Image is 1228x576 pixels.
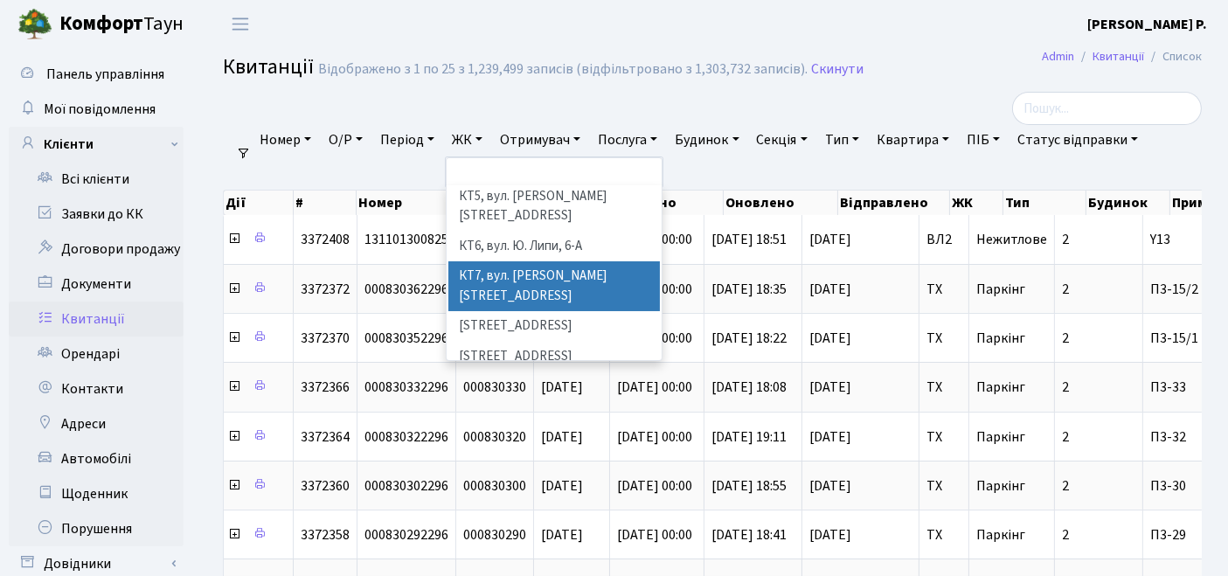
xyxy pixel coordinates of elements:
[448,261,661,311] li: КТ7, вул. [PERSON_NAME][STREET_ADDRESS]
[617,427,692,447] span: [DATE] 00:00
[1062,525,1069,545] span: 2
[809,479,912,493] span: [DATE]
[711,329,787,348] span: [DATE] 18:22
[301,280,350,299] span: 3372372
[322,125,370,155] a: О/Р
[301,230,350,249] span: 3372408
[301,525,350,545] span: 3372358
[448,311,661,342] li: [STREET_ADDRESS]
[9,162,184,197] a: Всі клієнти
[809,232,912,246] span: [DATE]
[617,378,692,397] span: [DATE] 00:00
[960,125,1007,155] a: ПІБ
[448,182,661,232] li: КТ5, вул. [PERSON_NAME][STREET_ADDRESS]
[9,371,184,406] a: Контакти
[668,125,746,155] a: Будинок
[223,52,314,82] span: Квитанції
[711,476,787,496] span: [DATE] 18:55
[976,280,1025,299] span: Паркінг
[1087,15,1207,34] b: [PERSON_NAME] Р.
[463,525,526,545] span: 000830290
[711,525,787,545] span: [DATE] 18:41
[870,125,956,155] a: Квартира
[364,427,448,447] span: 000830322296
[1062,280,1069,299] span: 2
[809,528,912,542] span: [DATE]
[1062,476,1069,496] span: 2
[463,427,526,447] span: 000830320
[224,191,294,215] th: Дії
[976,230,1047,249] span: Нежитлове
[926,479,961,493] span: ТХ
[9,337,184,371] a: Орендарі
[463,476,526,496] span: 000830300
[253,125,318,155] a: Номер
[809,331,912,345] span: [DATE]
[591,125,664,155] a: Послуга
[926,380,961,394] span: ТХ
[9,406,184,441] a: Адреси
[9,302,184,337] a: Квитанції
[541,525,583,545] span: [DATE]
[617,525,692,545] span: [DATE] 00:00
[373,125,441,155] a: Період
[448,342,661,372] li: [STREET_ADDRESS]
[609,191,724,215] th: Створено
[838,191,949,215] th: Відправлено
[448,232,661,262] li: КТ6, вул. Ю. Липи, 6-А
[1062,378,1069,397] span: 2
[926,331,961,345] span: ТХ
[364,329,448,348] span: 000830352296
[17,7,52,42] img: logo.png
[9,232,184,267] a: Договори продажу
[364,378,448,397] span: 000830332296
[950,191,1003,215] th: ЖК
[301,476,350,496] span: 3372360
[711,378,787,397] span: [DATE] 18:08
[541,378,583,397] span: [DATE]
[9,511,184,546] a: Порушення
[541,427,583,447] span: [DATE]
[1062,230,1069,249] span: 2
[364,230,448,249] span: 131101300825
[9,476,184,511] a: Щоденник
[364,280,448,299] span: 000830362296
[493,125,587,155] a: Отримувач
[976,329,1025,348] span: Паркінг
[364,525,448,545] span: 000830292296
[1144,47,1202,66] li: Список
[445,125,489,155] a: ЖК
[219,10,262,38] button: Переключити навігацію
[1087,14,1207,35] a: [PERSON_NAME] Р.
[809,430,912,444] span: [DATE]
[976,427,1025,447] span: Паркінг
[926,528,961,542] span: ТХ
[724,191,838,215] th: Оновлено
[818,125,866,155] a: Тип
[1062,427,1069,447] span: 2
[463,378,526,397] span: 000830330
[976,476,1025,496] span: Паркінг
[9,92,184,127] a: Мої повідомлення
[809,380,912,394] span: [DATE]
[301,329,350,348] span: 3372370
[711,230,787,249] span: [DATE] 18:51
[9,127,184,162] a: Клієнти
[59,10,184,39] span: Таун
[1042,47,1074,66] a: Admin
[926,430,961,444] span: ТХ
[301,378,350,397] span: 3372366
[294,191,357,215] th: #
[711,280,787,299] span: [DATE] 18:35
[617,476,692,496] span: [DATE] 00:00
[1062,329,1069,348] span: 2
[1086,191,1170,215] th: Будинок
[1010,125,1145,155] a: Статус відправки
[301,427,350,447] span: 3372364
[541,476,583,496] span: [DATE]
[750,125,815,155] a: Секція
[809,282,912,296] span: [DATE]
[46,65,164,84] span: Панель управління
[976,525,1025,545] span: Паркінг
[9,57,184,92] a: Панель управління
